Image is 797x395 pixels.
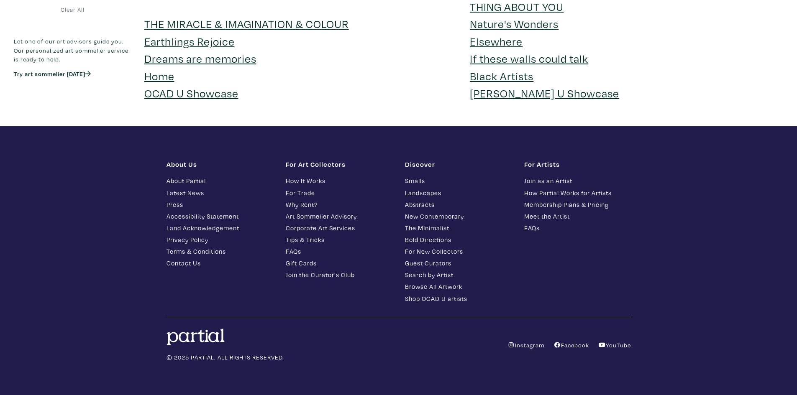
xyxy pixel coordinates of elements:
a: Earthlings Rejoice [144,34,235,48]
a: Instagram [507,341,544,349]
a: YouTube [598,341,631,349]
a: Dreams are memories [144,51,256,66]
a: Join as an Artist [524,176,631,186]
a: Abstracts [405,200,512,209]
a: Art Sommelier Advisory [286,212,392,221]
img: logo.svg [167,329,225,345]
a: Land Acknowledgement [167,223,273,233]
h1: About Us [167,160,273,168]
a: [PERSON_NAME] U Showcase [470,86,619,100]
a: Clear All [14,5,132,14]
h1: For Art Collectors [286,160,392,168]
a: Latest News [167,188,273,198]
a: Bold Directions [405,235,512,245]
a: Accessibility Statement [167,212,273,221]
a: For Trade [286,188,392,198]
a: Shop OCAD U artists [405,294,512,303]
h1: Discover [405,160,512,168]
a: Tips & Tricks [286,235,392,245]
p: Let one of our art advisors guide you. Our personalized art sommelier service is ready to help. [14,36,132,64]
a: Try art sommelier [DATE] [14,69,91,77]
a: Home [144,69,174,83]
a: If these walls could talk [470,51,588,66]
a: Gift Cards [286,258,392,268]
a: How It Works [286,176,392,186]
a: Why Rent? [286,200,392,209]
a: FAQs [286,247,392,256]
h1: For Artists [524,160,631,168]
a: Elsewhere [470,34,523,48]
a: Privacy Policy [167,235,273,245]
a: Press [167,200,273,209]
a: Facebook [554,341,589,349]
a: Membership Plans & Pricing [524,200,631,209]
a: Terms & Conditions [167,247,273,256]
iframe: Customer reviews powered by Trustpilot [14,86,132,104]
a: Nature's Wonders [470,16,559,31]
a: Corporate Art Services [286,223,392,233]
a: For New Collectors [405,247,512,256]
a: Black Artists [470,69,533,83]
a: Browse All Artwork [405,282,512,291]
a: Smalls [405,176,512,186]
a: THE MIRACLE & IMAGINATION & COLOUR [144,16,349,31]
a: Guest Curators [405,258,512,268]
a: About Partial [167,176,273,186]
div: © 2025 PARTIAL. ALL RIGHTS RESERVED. [160,329,399,362]
a: Meet the Artist [524,212,631,221]
a: OCAD U Showcase [144,86,238,100]
a: FAQs [524,223,631,233]
a: How Partial Works for Artists [524,188,631,198]
a: Join the Curator's Club [286,270,392,280]
a: New Contemporary [405,212,512,221]
a: The Minimalist [405,223,512,233]
a: Landscapes [405,188,512,198]
a: Search by Artist [405,270,512,280]
a: Contact Us [167,258,273,268]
